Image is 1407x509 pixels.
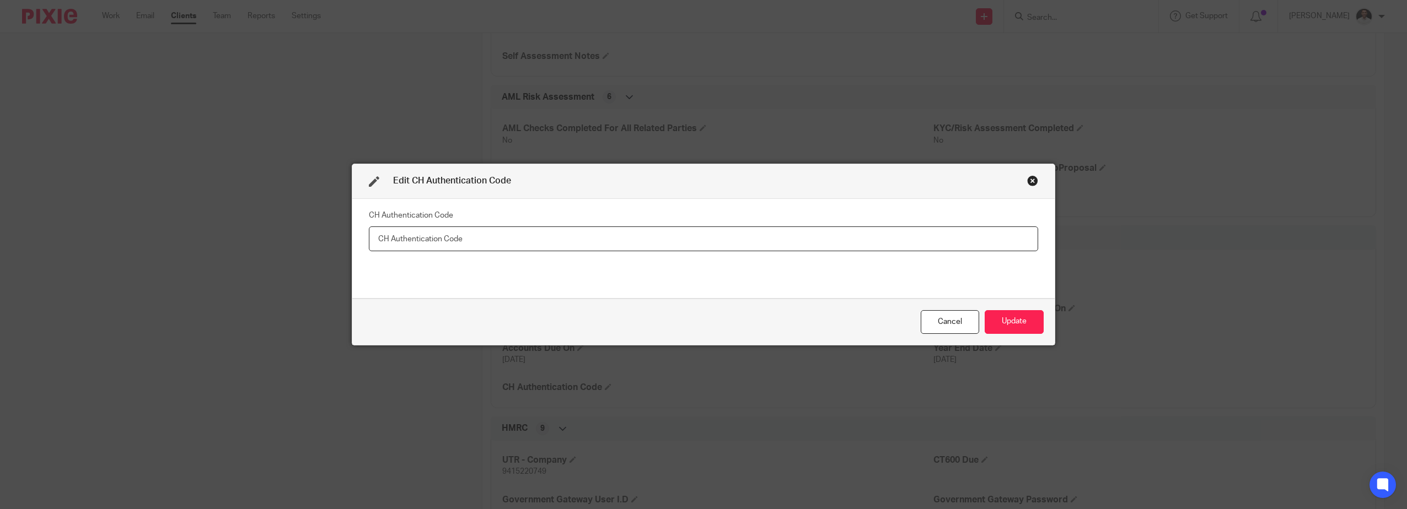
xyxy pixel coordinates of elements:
[369,210,453,221] label: CH Authentication Code
[1027,175,1038,186] div: Close this dialog window
[921,310,979,334] div: Close this dialog window
[393,176,511,185] span: Edit CH Authentication Code
[985,310,1044,334] button: Update
[369,226,1038,251] input: CH Authentication Code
